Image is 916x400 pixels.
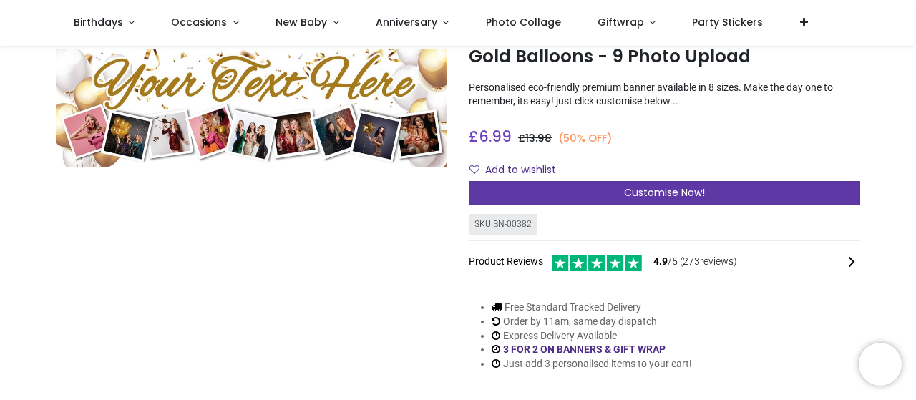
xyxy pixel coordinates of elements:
span: /5 ( 273 reviews) [653,255,737,269]
li: Order by 11am, same day dispatch [492,315,692,329]
button: Add to wishlistAdd to wishlist [469,158,568,182]
p: Personalised eco-friendly premium banner available in 8 sizes. Make the day one to remember, its ... [469,81,860,109]
li: Free Standard Tracked Delivery [492,301,692,315]
span: Occasions [171,15,227,29]
span: Photo Collage [486,15,561,29]
span: Birthdays [74,15,123,29]
div: SKU: BN-00382 [469,214,537,235]
a: 3 FOR 2 ON BANNERS & GIFT WRAP [503,343,666,355]
span: 4.9 [653,255,668,267]
li: Express Delivery Available [492,329,692,343]
span: 13.98 [525,131,552,145]
li: Just add 3 personalised items to your cart! [492,357,692,371]
span: Customise Now! [624,185,705,200]
img: Personalised Happy Birthday Banner - Gold Balloons - 9 Photo Upload [56,49,447,167]
span: £ [469,126,512,147]
span: £ [518,131,552,145]
small: (50% OFF) [558,131,613,146]
i: Add to wishlist [469,165,479,175]
iframe: Brevo live chat [859,343,902,386]
span: Giftwrap [598,15,644,29]
div: Product Reviews [469,253,860,272]
span: Party Stickers [692,15,763,29]
span: 6.99 [479,126,512,147]
span: Anniversary [376,15,437,29]
span: New Baby [276,15,327,29]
